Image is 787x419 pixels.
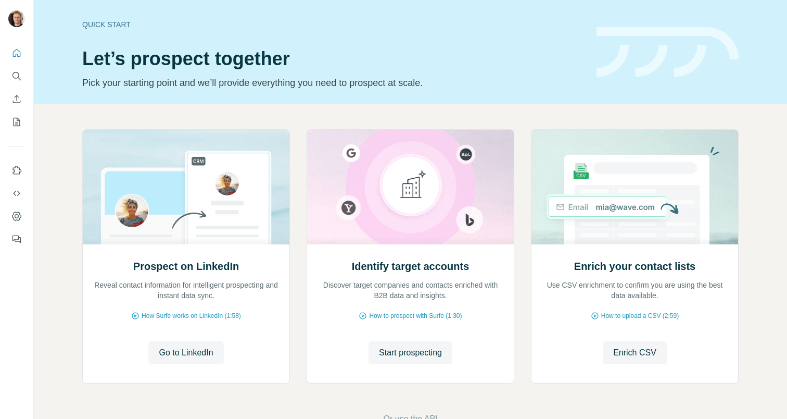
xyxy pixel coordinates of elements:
button: Search [8,67,25,85]
p: Reveal contact information for intelligent prospecting and instant data sync. [93,280,279,301]
button: Enrich CSV [603,341,667,364]
span: How to prospect with Surfe (1:30) [369,311,462,321]
span: How to upload a CSV (2:59) [601,311,679,321]
button: Use Surfe API [8,184,25,203]
img: Avatar [8,10,25,27]
p: Pick your starting point and we’ll provide everything you need to prospect at scale. [82,76,584,90]
div: Quick start [82,19,584,30]
button: Enrich CSV [8,90,25,108]
img: Enrich your contact lists [531,130,739,244]
p: Discover target companies and contacts enriched with B2B data and insights. [318,280,503,301]
span: Enrich CSV [613,347,656,359]
span: Go to LinkedIn [159,347,213,359]
span: Start prospecting [379,347,442,359]
img: banner [596,27,739,78]
button: Dashboard [8,207,25,226]
span: How Surfe works on LinkedIn (1:58) [142,311,241,321]
h2: Identify target accounts [352,259,469,274]
button: Feedback [8,230,25,249]
h1: Let’s prospect together [82,48,584,69]
button: Quick start [8,44,25,63]
button: My lists [8,113,25,131]
button: Go to LinkedIn [148,341,223,364]
img: Identify target accounts [307,130,514,244]
img: Prospect on LinkedIn [82,130,290,244]
h2: Prospect on LinkedIn [133,259,239,274]
button: Start prospecting [369,341,452,364]
h2: Enrich your contact lists [574,259,695,274]
p: Use CSV enrichment to confirm you are using the best data available. [542,280,728,301]
button: Use Surfe on LinkedIn [8,161,25,180]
